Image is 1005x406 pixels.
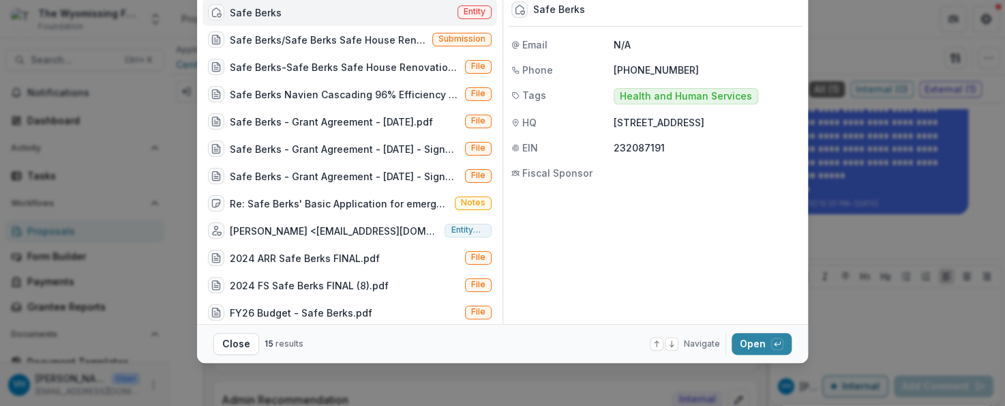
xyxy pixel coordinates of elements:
div: Safe Berks - Grant Agreement - [DATE].pdf [230,115,433,129]
span: File [471,171,485,180]
button: Close [213,333,259,355]
p: 232087191 [614,141,800,155]
p: [PHONE_NUMBER] [614,63,800,77]
p: [STREET_ADDRESS] [614,115,800,130]
span: File [471,116,485,126]
span: File [471,252,485,262]
span: Health and Human Services [620,91,752,102]
span: File [471,89,485,98]
span: Navigate [684,338,720,350]
span: File [471,307,485,317]
div: 2024 ARR Safe Berks FINAL.pdf [230,251,380,265]
div: Safe Berks-Safe Berks Safe House Renovations.pdf [230,60,460,74]
div: 2024 FS Safe Berks FINAL (8).pdf [230,278,389,293]
span: EIN [522,141,538,155]
div: Safe Berks - Grant Agreement - [DATE] - Signed.pdf [230,142,460,156]
span: Entity [464,7,485,16]
span: Submission [438,34,485,44]
span: File [471,143,485,153]
div: Safe Berks/Safe Berks Safe House Renovations [230,33,427,47]
span: 15 [265,338,273,349]
div: Safe Berks - Grant Agreement - [DATE] - Signed - Signed.pdf [230,169,460,184]
div: Re: Safe Berks' Basic Application for emergency funding to help cover the cost of 2 new water hea... [230,197,449,211]
div: Safe Berks [533,4,585,16]
span: File [471,280,485,289]
span: results [275,338,303,349]
span: Entity user [451,225,485,235]
span: Tags [522,88,546,102]
span: Email [522,38,547,52]
button: Open [732,333,792,355]
div: Safe Berks Navien Cascading 96% Efficiency Tankless Water Heater System For 3rd Floor.pdf [230,87,460,102]
span: Fiscal Sponsor [522,166,592,180]
div: [PERSON_NAME] <[EMAIL_ADDRESS][DOMAIN_NAME]> [230,224,439,238]
span: Phone [522,63,553,77]
div: Safe Berks [230,5,282,20]
div: FY26 Budget - Safe Berks.pdf [230,306,372,320]
span: HQ [522,115,537,130]
span: Notes [461,198,485,207]
p: N/A [614,38,800,52]
span: File [471,61,485,71]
